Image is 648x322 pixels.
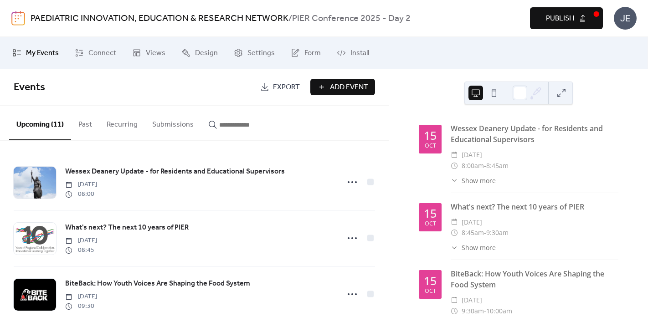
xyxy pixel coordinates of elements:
div: ​ [451,160,458,171]
span: 8:00am [462,160,484,171]
button: ​Show more [451,176,496,185]
span: 08:00 [65,189,97,199]
a: Form [284,41,328,65]
span: Design [195,48,218,59]
div: ​ [451,176,458,185]
a: BiteBack: How Youth Voices Are Shaping the Food System [65,278,250,290]
span: Publish [546,13,574,24]
span: Install [350,48,369,59]
span: Show more [462,243,496,252]
div: What's next? The next 10 years of PIER [451,201,618,212]
button: Recurring [99,106,145,139]
button: Submissions [145,106,201,139]
span: [DATE] [65,236,97,245]
span: 9:30am [462,306,484,317]
div: ​ [451,295,458,306]
a: PAEDIATRIC INNOVATION, EDUCATION & RESEARCH NETWORK [31,10,288,27]
div: Wessex Deanery Update - for Residents and Educational Supervisors [451,123,618,145]
span: Show more [462,176,496,185]
span: Export [273,82,300,93]
span: Add Event [330,82,368,93]
span: 08:45 [65,245,97,255]
span: BiteBack: How Youth Voices Are Shaping the Food System [65,278,250,289]
span: [DATE] [65,180,97,189]
span: 8:45am [462,227,484,238]
div: ​ [451,217,458,228]
a: Wessex Deanery Update - for Residents and Educational Supervisors [65,166,285,178]
span: - [484,227,486,238]
span: - [484,160,486,171]
span: Form [304,48,321,59]
div: ​ [451,149,458,160]
span: Views [146,48,165,59]
span: My Events [26,48,59,59]
a: Connect [68,41,123,65]
span: Events [14,77,45,97]
div: Oct [425,288,436,294]
span: [DATE] [65,292,97,302]
a: Settings [227,41,282,65]
div: ​ [451,306,458,317]
a: Install [330,41,376,65]
div: JE [614,7,637,30]
span: 8:45am [486,160,509,171]
span: [DATE] [462,295,482,306]
div: Oct [425,143,436,149]
img: logo [11,11,25,26]
a: What's next? The next 10 years of PIER [65,222,189,234]
div: 15 [424,275,437,286]
div: BiteBack: How Youth Voices Are Shaping the Food System [451,268,618,290]
span: [DATE] [462,217,482,228]
div: 15 [424,130,437,141]
span: Settings [247,48,275,59]
span: - [484,306,486,317]
button: Past [71,106,99,139]
div: Oct [425,221,436,227]
a: Views [125,41,172,65]
button: ​Show more [451,243,496,252]
span: 10:00am [486,306,512,317]
button: Upcoming (11) [9,106,71,140]
button: Publish [530,7,603,29]
b: / [288,10,292,27]
span: 9:30am [486,227,509,238]
a: Design [175,41,225,65]
span: Wessex Deanery Update - for Residents and Educational Supervisors [65,166,285,177]
button: Add Event [310,79,375,95]
a: My Events [5,41,66,65]
a: Export [253,79,307,95]
span: [DATE] [462,149,482,160]
div: ​ [451,243,458,252]
b: PIER Conference 2025 - Day 2 [292,10,411,27]
span: What's next? The next 10 years of PIER [65,222,189,233]
span: 09:30 [65,302,97,311]
div: 15 [424,208,437,219]
span: Connect [88,48,116,59]
div: ​ [451,227,458,238]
